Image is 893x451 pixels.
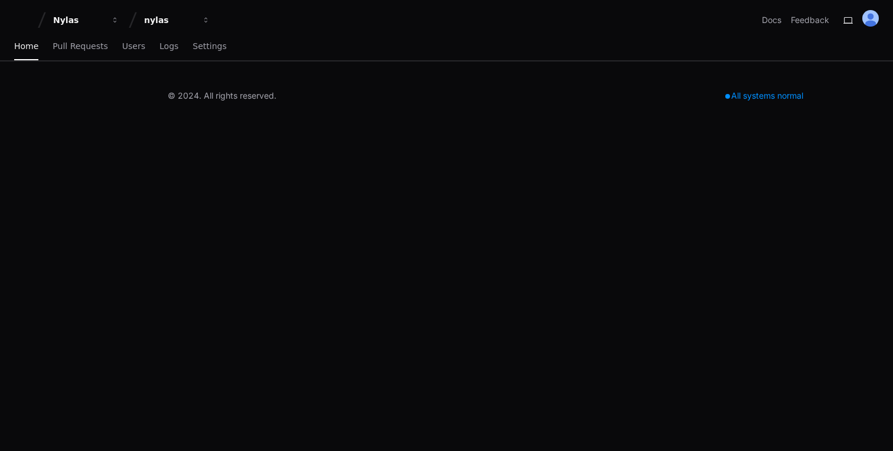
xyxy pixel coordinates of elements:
[48,9,124,31] button: Nylas
[193,43,226,50] span: Settings
[139,9,215,31] button: nylas
[791,14,829,26] button: Feedback
[53,33,107,60] a: Pull Requests
[159,43,178,50] span: Logs
[53,43,107,50] span: Pull Requests
[718,87,810,104] div: All systems normal
[762,14,781,26] a: Docs
[144,14,195,26] div: nylas
[159,33,178,60] a: Logs
[122,43,145,50] span: Users
[14,43,38,50] span: Home
[168,90,276,102] div: © 2024. All rights reserved.
[14,33,38,60] a: Home
[53,14,104,26] div: Nylas
[862,10,879,27] img: ALV-UjXTkyNlQinggvPoFjY3KaWo60QhJIBqIosLj6I_42wenA8ozpOr0Kh9KiETj_CjU0WvN4_JbJYad5pVnOQXKwqny35et...
[122,33,145,60] a: Users
[193,33,226,60] a: Settings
